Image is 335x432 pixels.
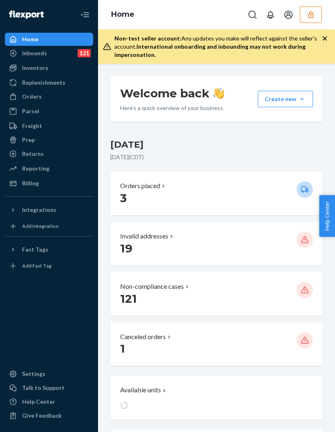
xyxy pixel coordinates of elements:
span: 1 [120,342,125,355]
a: Add Integration [5,220,93,233]
button: Create new [258,91,313,107]
p: [DATE] ( CDT ) [110,153,323,161]
img: hand-wave emoji [213,88,224,99]
span: International onboarding and inbounding may not work during impersonation. [114,43,306,58]
button: Integrations [5,203,93,216]
button: Open Search Box [244,7,261,23]
div: Home [22,35,38,43]
div: Inventory [22,64,48,72]
span: Non-test seller account: [114,35,181,42]
p: Invalid addresses [120,232,168,241]
a: Parcel [5,105,93,118]
div: Billing [22,179,39,187]
span: 121 [120,292,137,306]
button: Help Center [319,195,335,237]
div: Talk to Support [22,384,65,392]
a: Settings [5,367,93,380]
div: Add Integration [22,223,58,229]
h1: Welcome back [120,86,224,101]
div: Inbounds [22,49,47,57]
a: Replenishments [5,76,93,89]
div: Help Center [22,398,55,406]
a: Inventory [5,61,93,74]
a: Talk to Support [5,381,93,394]
a: Returns [5,147,93,160]
button: Non-compliance cases 121 [110,272,323,316]
a: Add Fast Tag [5,259,93,272]
button: Fast Tags [5,243,93,256]
a: Prep [5,133,93,146]
a: Reporting [5,162,93,175]
p: Available units [120,385,161,395]
button: Canceled orders 1 [110,322,323,366]
div: Give Feedback [22,412,62,420]
a: Home [111,10,134,19]
p: Canceled orders [120,332,166,342]
span: 3 [120,191,127,205]
button: Open account menu [280,7,297,23]
a: Help Center [5,395,93,408]
p: Here’s a quick overview of your business [120,104,224,112]
div: Integrations [22,206,56,214]
p: Orders placed [120,181,160,191]
div: Prep [22,136,35,144]
img: Flexport logo [9,11,44,19]
a: Home [5,33,93,46]
button: Close Navigation [77,7,93,23]
div: Reporting [22,164,49,173]
h3: [DATE] [110,138,323,151]
a: Freight [5,119,93,133]
button: Orders placed 3 [110,171,323,215]
p: Non-compliance cases [120,282,184,291]
span: 19 [120,241,132,255]
div: Returns [22,150,44,158]
a: Orders [5,90,93,103]
div: Settings [22,370,45,378]
div: Fast Tags [22,245,48,254]
div: Replenishments [22,79,65,87]
div: Freight [22,122,42,130]
button: Open notifications [262,7,279,23]
ol: breadcrumbs [105,3,141,27]
div: Orders [22,92,42,101]
div: Add Fast Tag [22,262,51,269]
a: Billing [5,177,93,190]
button: Give Feedback [5,409,93,422]
button: Invalid addresses 19 [110,222,323,265]
button: Available units [110,376,323,420]
div: Any updates you make will reflect against the seller's account. [114,34,322,59]
div: Parcel [22,107,39,115]
div: 121 [78,49,91,57]
a: Inbounds121 [5,47,93,60]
